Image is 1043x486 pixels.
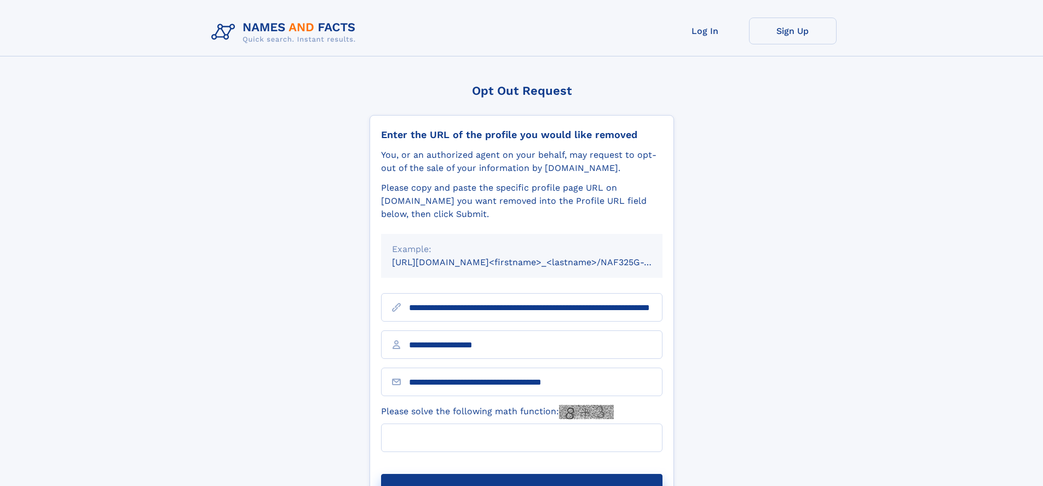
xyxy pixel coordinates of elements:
div: Enter the URL of the profile you would like removed [381,129,662,141]
div: You, or an authorized agent on your behalf, may request to opt-out of the sale of your informatio... [381,148,662,175]
a: Sign Up [749,18,837,44]
div: Please copy and paste the specific profile page URL on [DOMAIN_NAME] you want removed into the Pr... [381,181,662,221]
small: [URL][DOMAIN_NAME]<firstname>_<lastname>/NAF325G-xxxxxxxx [392,257,683,267]
div: Example: [392,243,652,256]
a: Log In [661,18,749,44]
div: Opt Out Request [370,84,674,98]
img: Logo Names and Facts [207,18,365,47]
label: Please solve the following math function: [381,405,614,419]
